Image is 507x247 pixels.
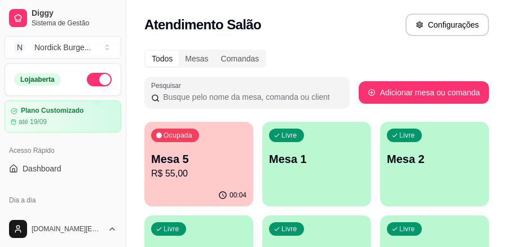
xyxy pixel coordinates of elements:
[32,19,117,28] span: Sistema de Gestão
[144,122,253,206] button: OcupadaMesa 5R$ 55,0000:04
[399,131,415,140] p: Livre
[262,122,371,206] button: LivreMesa 1
[146,51,179,67] div: Todos
[380,122,489,206] button: LivreMesa 2
[151,167,246,180] p: R$ 55,00
[32,224,103,233] span: [DOMAIN_NAME][EMAIL_ADDRESS][DOMAIN_NAME]
[399,224,415,233] p: Livre
[5,36,121,59] button: Select a team
[32,8,117,19] span: Diggy
[34,42,91,53] div: Nordick Burge ...
[215,51,266,67] div: Comandas
[164,224,179,233] p: Livre
[5,142,121,160] div: Acesso Rápido
[14,42,25,53] span: N
[144,16,261,34] h2: Atendimento Salão
[269,151,364,167] p: Mesa 1
[14,73,61,86] div: Loja aberta
[5,215,121,242] button: [DOMAIN_NAME][EMAIL_ADDRESS][DOMAIN_NAME]
[405,14,489,36] button: Configurações
[19,117,47,126] article: até 19/09
[5,100,121,133] a: Plano Customizadoaté 19/09
[5,209,121,227] button: Pedidos balcão (PDV)
[151,81,185,90] label: Pesquisar
[87,73,112,86] button: Alterar Status
[359,81,489,104] button: Adicionar mesa ou comanda
[160,91,342,103] input: Pesquisar
[23,163,61,174] span: Dashboard
[230,191,246,200] p: 00:04
[5,191,121,209] div: Dia a dia
[281,131,297,140] p: Livre
[281,224,297,233] p: Livre
[5,5,121,32] a: DiggySistema de Gestão
[21,107,83,115] article: Plano Customizado
[179,51,214,67] div: Mesas
[387,151,482,167] p: Mesa 2
[5,160,121,178] a: Dashboard
[151,151,246,167] p: Mesa 5
[164,131,192,140] p: Ocupada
